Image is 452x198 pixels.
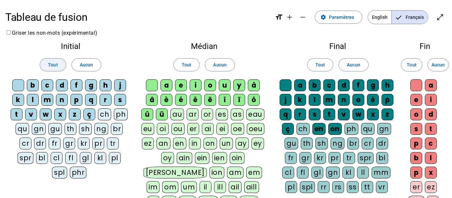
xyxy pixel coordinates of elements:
[162,181,178,193] div: om
[338,94,350,106] div: n
[312,123,326,135] div: en
[63,138,75,149] div: gr
[100,94,112,106] div: r
[141,42,267,50] h2: Médian
[40,108,52,120] div: w
[368,11,391,24] span: English
[343,152,355,164] div: tr
[248,94,260,106] div: ô
[170,108,184,120] div: au
[80,152,92,164] div: gl
[231,123,244,135] div: oe
[65,123,76,135] div: th
[294,108,306,120] div: r
[209,167,225,178] div: ion
[331,138,344,149] div: ng
[157,138,170,149] div: an
[40,58,66,71] button: Tout
[114,94,126,106] div: s
[246,167,262,178] div: em
[32,123,46,135] div: gn
[80,61,93,69] span: Aucun
[367,79,379,91] div: g
[368,10,428,24] mat-button-toggle-group: Language selection
[247,123,265,135] div: oeu
[425,138,437,149] div: c
[358,152,374,164] div: spr
[407,61,416,69] span: Tout
[49,138,61,149] div: fr
[69,108,81,120] div: z
[94,152,106,164] div: kl
[410,108,422,120] div: o
[410,138,422,149] div: p
[34,138,46,149] div: dr
[372,167,390,178] div: mm
[307,58,333,71] button: Tout
[299,152,311,164] div: gr
[12,94,24,106] div: k
[286,13,294,21] mat-icon: add
[323,94,335,106] div: m
[65,152,77,164] div: fl
[309,94,321,106] div: l
[296,123,310,135] div: ch
[20,138,31,149] div: cr
[338,79,350,91] div: d
[195,152,210,164] div: ein
[27,79,39,91] div: b
[328,123,342,135] div: on
[352,79,364,91] div: f
[98,108,111,120] div: ch
[283,11,296,24] button: Augmenter la taille de la police
[114,108,128,120] div: ph
[189,138,201,149] div: in
[204,94,216,106] div: ë
[425,152,437,164] div: l
[146,94,158,106] div: â
[410,94,422,106] div: e
[382,79,393,91] div: h
[314,152,326,164] div: kr
[329,13,354,21] span: Paramètres
[338,108,350,120] div: v
[323,79,335,91] div: c
[431,61,445,69] span: Aucun
[236,138,249,149] div: ay
[408,42,441,50] h2: Fin
[175,79,187,91] div: e
[70,167,87,178] div: phr
[147,181,159,193] div: im
[428,58,449,71] button: Aucun
[92,138,104,149] div: pr
[297,167,309,178] div: fl
[190,94,202,106] div: ê
[109,152,121,164] div: pl
[425,167,437,178] div: x
[212,152,227,164] div: ien
[160,79,172,91] div: a
[56,94,68,106] div: n
[244,181,259,193] div: aill
[141,108,153,120] div: û
[315,138,328,149] div: sh
[410,123,422,135] div: s
[425,94,437,106] div: i
[175,94,187,106] div: é
[392,11,428,24] span: Français
[278,42,398,50] h2: Final
[246,108,264,120] div: eau
[41,94,53,106] div: m
[160,94,172,106] div: è
[410,181,422,193] div: er
[233,79,245,91] div: y
[309,108,321,120] div: s
[11,108,23,120] div: t
[318,181,330,193] div: rr
[275,13,283,21] mat-icon: format_size
[294,94,306,106] div: k
[36,152,48,164] div: bl
[248,79,260,91] div: à
[181,181,197,193] div: um
[376,152,388,164] div: bl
